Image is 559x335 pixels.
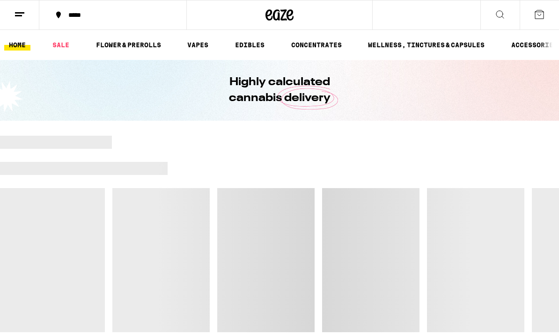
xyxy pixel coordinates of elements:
a: EDIBLES [230,39,269,51]
a: HOME [4,39,30,51]
a: CONCENTRATES [287,39,346,51]
a: SALE [48,39,74,51]
a: FLOWER & PREROLLS [91,39,166,51]
h1: Highly calculated cannabis delivery [202,74,357,106]
a: WELLNESS, TINCTURES & CAPSULES [363,39,489,51]
a: VAPES [183,39,213,51]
